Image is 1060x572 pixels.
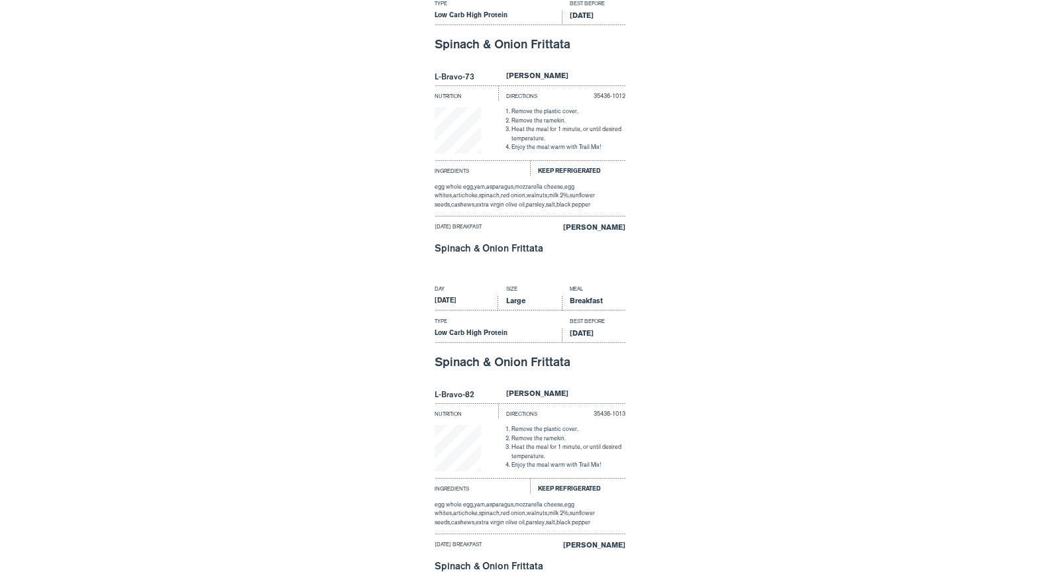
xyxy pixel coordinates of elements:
[498,85,562,101] div: Directions
[451,201,476,208] span: cashews,
[498,296,562,310] div: Large
[511,117,625,126] li: Remove the ramekin.
[476,201,526,208] span: extra virgin olive oil,
[530,160,625,176] div: Keep Refrigerated
[498,389,625,403] div: [PERSON_NAME]
[453,192,479,199] span: artichoke,
[474,183,486,190] span: yam,
[435,183,474,190] span: egg whole egg,
[435,317,562,328] div: Type
[511,125,625,143] li: Heat the meal for 1 minute, or until desired temperature.
[511,443,625,461] li: Heat the meal for 1 minute, or until desired temperature.
[562,11,625,25] div: [DATE]
[498,71,625,85] div: [PERSON_NAME]
[549,192,570,199] span: milk 2%,
[435,85,498,101] div: Nutrition
[515,183,564,190] span: mozzarella cheese,
[594,93,625,99] span: 35436-1012
[435,561,625,571] div: Spinach & Onion Frittata
[479,510,501,516] span: spinach,
[435,540,530,555] div: [DATE] breakfast
[546,201,556,208] span: salt,
[501,192,527,199] span: red onion,
[474,501,486,508] span: yam,
[486,501,515,508] span: asparagus,
[486,183,515,190] span: asparagus,
[498,403,562,419] div: Directions
[435,296,498,310] div: [DATE]
[530,478,625,494] div: Keep Refrigerated
[562,285,625,296] div: Meal
[435,244,625,254] div: Spinach & Onion Frittata
[435,31,625,58] div: Spinach & Onion Frittata
[527,510,549,516] span: walnuts,
[511,425,625,434] li: Remove the plastic cover.
[479,192,501,199] span: spinach,
[511,143,625,152] li: Enjoy the meal warm with Trail Mix!
[511,434,625,444] li: Remove the ramekin.
[526,201,546,208] span: parsley,
[562,317,625,328] div: Best Before
[435,11,562,25] div: Low Carb High Protein
[594,410,625,417] span: 35436-1013
[562,328,625,343] div: [DATE]
[476,519,526,526] span: extra virgin olive oil,
[435,328,562,343] div: Low Carb High Protein
[435,389,498,403] div: L-Bravo-82
[546,519,556,526] span: salt,
[556,519,590,526] span: black pepper
[530,540,625,555] div: [PERSON_NAME]
[435,349,625,375] div: Spinach & Onion Frittata
[435,160,530,176] div: Ingredients
[526,519,546,526] span: parsley,
[435,403,498,419] div: Nutrition
[527,192,549,199] span: walnuts,
[501,510,527,516] span: red onion,
[451,519,476,526] span: cashews,
[435,501,474,508] span: egg whole egg,
[515,501,564,508] span: mozzarella cheese,
[511,461,625,470] li: Enjoy the meal warm with Trail Mix!
[435,510,595,526] span: sunflower seeds,
[435,192,595,208] span: sunflower seeds,
[435,478,530,494] div: Ingredients
[435,222,530,237] div: [DATE] breakfast
[562,296,625,310] div: Breakfast
[498,285,562,296] div: Size
[549,510,570,516] span: milk 2%,
[511,107,625,117] li: Remove the plastic cover.
[435,71,498,85] div: L-Bravo-73
[435,285,498,296] div: Day
[556,201,590,208] span: black pepper
[530,222,625,237] div: [PERSON_NAME]
[453,510,479,516] span: artichoke,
